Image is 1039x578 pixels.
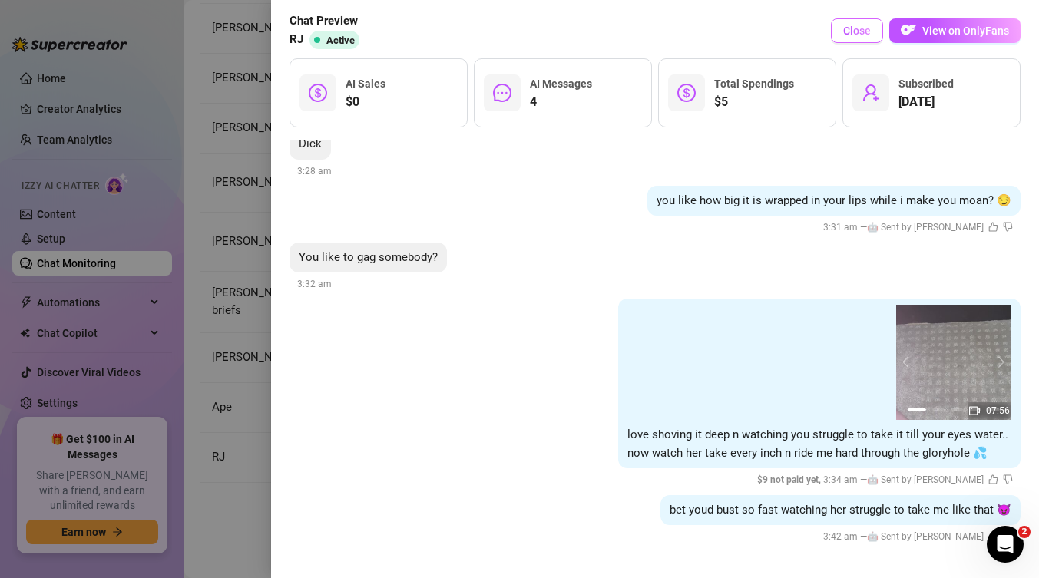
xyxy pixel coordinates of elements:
span: You like to gag somebody? [299,250,438,264]
img: OF [901,22,916,38]
span: Chat Preview [290,12,366,31]
span: dollar [309,84,327,102]
span: video-camera [969,405,980,416]
span: dislike [1003,222,1013,232]
span: $ 9 not paid yet , [757,474,823,485]
span: dollar [677,84,696,102]
span: 3:42 am — [823,531,1013,542]
button: 4 [969,408,981,411]
span: like [988,222,998,232]
span: like [988,474,998,484]
button: 3 [951,408,963,411]
span: Dick [299,137,322,150]
span: 3:32 am [297,279,332,289]
span: 🤖 Sent by [PERSON_NAME] [867,474,984,485]
span: bet youd bust so fast watching her struggle to take me like that 😈 [670,503,1011,517]
a: OFView on OnlyFans [889,18,1021,44]
span: 🤖 Sent by [PERSON_NAME] [867,531,984,542]
span: you like how big it is wrapped in your lips while i make you moan? 😏 [657,193,1011,207]
span: Subscribed [898,78,954,90]
span: 2 [1018,526,1031,538]
span: [DATE] [898,93,954,111]
button: next [993,356,1005,368]
button: OFView on OnlyFans [889,18,1021,43]
span: Active [326,35,355,46]
span: $5 [714,93,794,111]
span: AI Sales [346,78,385,90]
span: 3:28 am [297,166,332,177]
button: 2 [932,408,945,411]
button: 5 [988,408,1000,411]
span: 3:34 am — [757,474,1013,485]
span: RJ [290,31,303,49]
span: 🤖 Sent by [PERSON_NAME] [867,222,984,233]
span: View on OnlyFans [922,25,1009,37]
span: Total Spendings [714,78,794,90]
iframe: Intercom live chat [987,526,1024,563]
img: media [896,305,1011,420]
button: Close [831,18,883,43]
span: user-add [862,84,880,102]
button: prev [902,356,915,368]
span: AI Messages [530,78,592,90]
span: $0 [346,93,385,111]
span: 4 [530,93,592,111]
span: message [493,84,511,102]
span: Close [843,25,871,37]
span: love shoving it deep n watching you struggle to take it till your eyes water.. now watch her take... [627,428,1008,460]
span: 3:31 am — [823,222,1013,233]
span: dislike [1003,474,1013,484]
span: 07:56 [986,405,1010,416]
